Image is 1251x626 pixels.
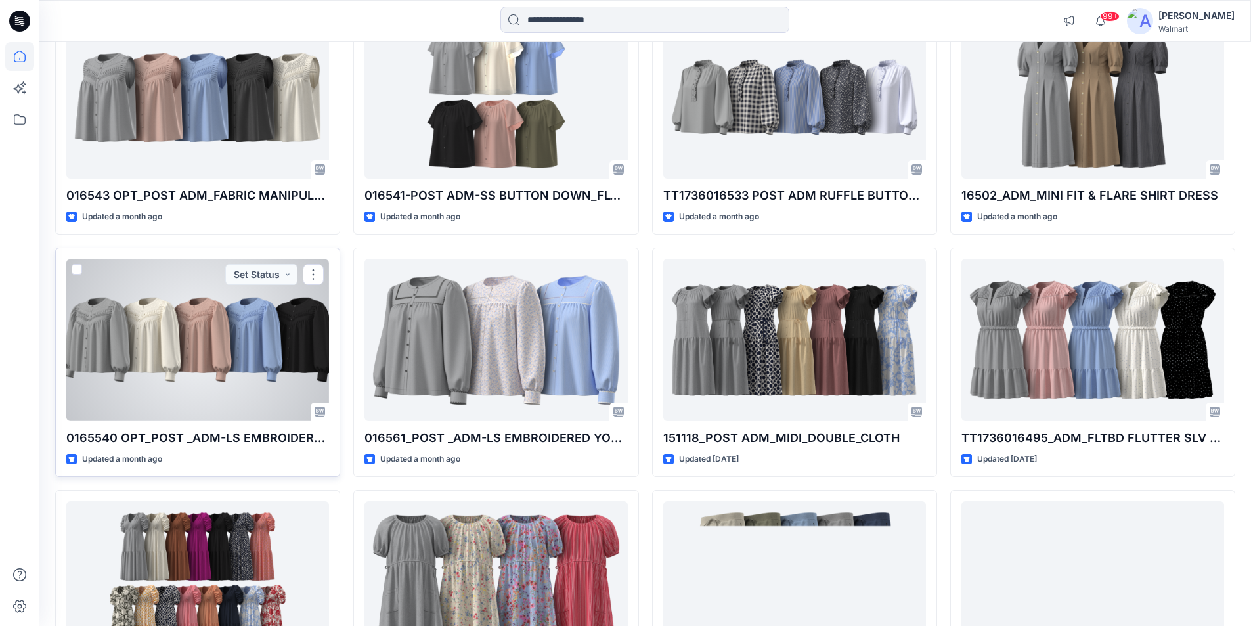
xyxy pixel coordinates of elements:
a: TT1736016495_ADM_FLTBD FLUTTER SLV MIDI DRESS [961,259,1224,421]
p: 016543 OPT_POST ADM_FABRIC MANIPULATED SHELL [66,187,329,205]
p: Updated [DATE] [977,453,1037,466]
p: Updated a month ago [82,210,162,224]
a: 16502_ADM_MINI FIT & FLARE SHIRT DRESS [961,16,1224,179]
p: 0165540 OPT_POST _ADM-LS EMBROIDERED YOKE BLOUSE [66,429,329,447]
p: Updated a month ago [380,210,460,224]
p: 151118_POST ADM_MIDI_DOUBLE_CLOTH [663,429,926,447]
div: [PERSON_NAME] [1158,8,1235,24]
p: Updated [DATE] [679,453,739,466]
a: TT1736016533 POST ADM RUFFLE BUTTON DOWN_FLT005 [663,16,926,179]
a: 016541-POST ADM-SS BUTTON DOWN_FLT012 [364,16,627,179]
p: Updated a month ago [380,453,460,466]
p: Updated a month ago [679,210,759,224]
p: Updated a month ago [977,210,1057,224]
a: 0165540 OPT_POST _ADM-LS EMBROIDERED YOKE BLOUSE [66,259,329,421]
p: TT1736016495_ADM_FLTBD FLUTTER SLV MIDI DRESS [961,429,1224,447]
span: 99+ [1100,11,1120,22]
p: Updated a month ago [82,453,162,466]
p: 016561_POST _ADM-LS EMBROIDERED YOKE BLOUSE [364,429,627,447]
a: 016543 OPT_POST ADM_FABRIC MANIPULATED SHELL [66,16,329,179]
p: TT1736016533 POST ADM RUFFLE BUTTON DOWN_FLT005 [663,187,926,205]
div: Walmart [1158,24,1235,34]
p: 16502_ADM_MINI FIT & FLARE SHIRT DRESS [961,187,1224,205]
img: avatar [1127,8,1153,34]
a: 016561_POST _ADM-LS EMBROIDERED YOKE BLOUSE [364,259,627,421]
a: 151118_POST ADM_MIDI_DOUBLE_CLOTH [663,259,926,421]
p: 016541-POST ADM-SS BUTTON DOWN_FLT012 [364,187,627,205]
